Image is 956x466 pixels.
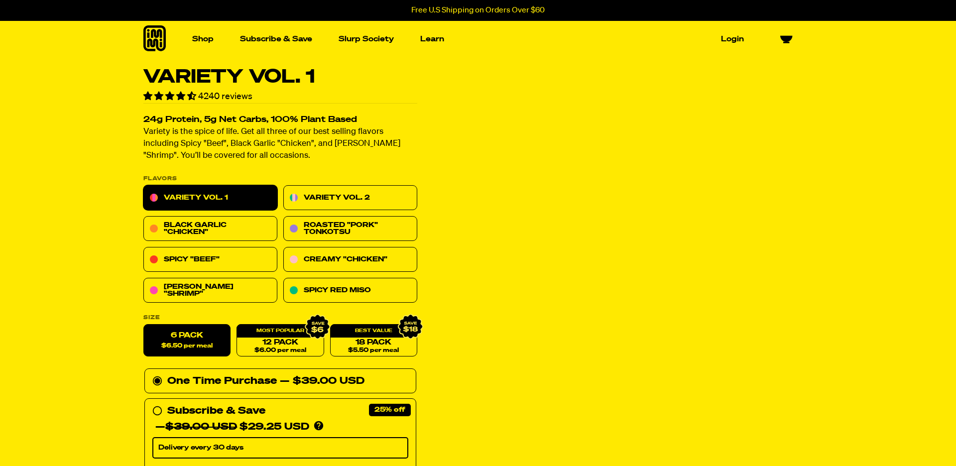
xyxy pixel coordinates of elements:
span: 4.55 stars [143,92,198,101]
select: Subscribe & Save —$39.00 USD$29.25 USD Products are automatically delivered on your schedule. No ... [152,438,408,459]
span: $6.50 per meal [161,343,213,349]
a: Roasted "Pork" Tonkotsu [283,217,417,241]
a: Creamy "Chicken" [283,247,417,272]
span: 4240 reviews [198,92,252,101]
a: 12 Pack$6.00 per meal [237,325,324,357]
a: Slurp Society [335,31,398,47]
div: — $29.25 USD [155,419,309,435]
h1: Variety Vol. 1 [143,68,417,87]
p: Variety is the spice of life. Get all three of our best selling flavors including Spicy "Beef", B... [143,126,417,162]
a: Spicy "Beef" [143,247,277,272]
div: — $39.00 USD [280,373,364,389]
p: Flavors [143,176,417,182]
nav: Main navigation [188,21,748,57]
div: One Time Purchase [152,373,408,389]
a: Spicy Red Miso [283,278,417,303]
a: Black Garlic "Chicken" [143,217,277,241]
a: [PERSON_NAME] "Shrimp" [143,278,277,303]
a: Shop [188,31,218,47]
a: Login [717,31,748,47]
label: Size [143,315,417,321]
span: $6.00 per meal [254,348,306,354]
a: 18 Pack$5.50 per meal [330,325,417,357]
h2: 24g Protein, 5g Net Carbs, 100% Plant Based [143,116,417,124]
a: Variety Vol. 2 [283,186,417,211]
a: Subscribe & Save [236,31,316,47]
div: Subscribe & Save [167,403,265,419]
span: $5.50 per meal [348,348,399,354]
a: Learn [416,31,448,47]
del: $39.00 USD [165,422,237,432]
label: 6 Pack [143,325,231,357]
a: Variety Vol. 1 [143,186,277,211]
p: Free U.S Shipping on Orders Over $60 [411,6,545,15]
